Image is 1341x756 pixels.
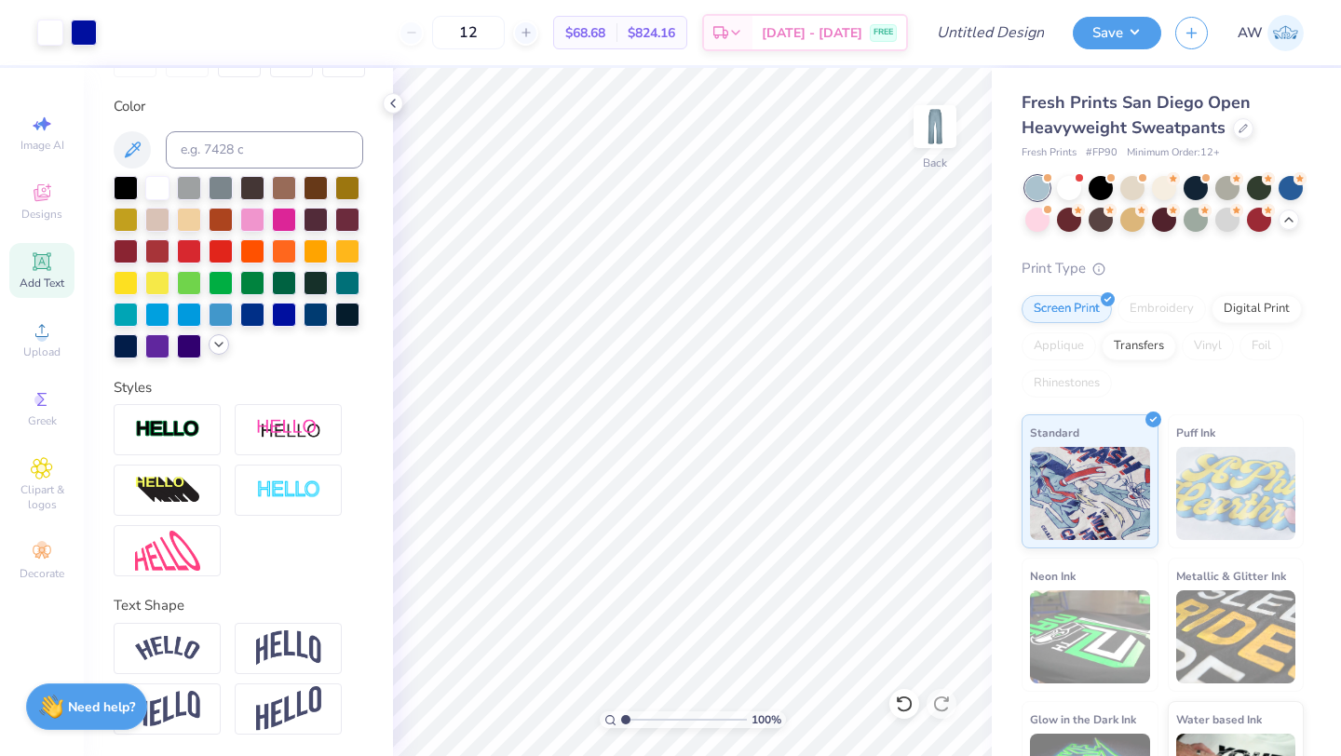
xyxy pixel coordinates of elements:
[135,636,200,661] img: Arc
[256,686,321,732] img: Rise
[1030,447,1150,540] img: Standard
[68,698,135,716] strong: Need help?
[28,413,57,428] span: Greek
[1022,295,1112,323] div: Screen Print
[1073,17,1161,49] button: Save
[20,566,64,581] span: Decorate
[1117,295,1206,323] div: Embroidery
[1086,145,1117,161] span: # FP90
[1238,22,1263,44] span: AW
[1102,332,1176,360] div: Transfers
[1176,709,1262,729] span: Water based Ink
[135,476,200,506] img: 3d Illusion
[1182,332,1234,360] div: Vinyl
[1127,145,1220,161] span: Minimum Order: 12 +
[1030,590,1150,683] img: Neon Ink
[256,418,321,441] img: Shadow
[135,419,200,440] img: Stroke
[1212,295,1302,323] div: Digital Print
[21,207,62,222] span: Designs
[135,531,200,571] img: Free Distort
[135,691,200,727] img: Flag
[1022,91,1251,139] span: Fresh Prints San Diego Open Heavyweight Sweatpants
[762,23,862,43] span: [DATE] - [DATE]
[874,26,893,39] span: FREE
[23,344,61,359] span: Upload
[922,14,1059,51] input: Untitled Design
[1030,423,1079,442] span: Standard
[565,23,605,43] span: $68.68
[628,23,675,43] span: $824.16
[1176,423,1215,442] span: Puff Ink
[1176,447,1296,540] img: Puff Ink
[9,482,74,512] span: Clipart & logos
[114,377,363,398] div: Styles
[1238,15,1304,51] a: AW
[114,96,363,117] div: Color
[1267,15,1304,51] img: Ada Wolfe
[923,155,947,171] div: Back
[916,108,954,145] img: Back
[1022,332,1096,360] div: Applique
[1176,566,1286,586] span: Metallic & Glitter Ink
[20,276,64,290] span: Add Text
[1176,590,1296,683] img: Metallic & Glitter Ink
[1022,258,1304,279] div: Print Type
[432,16,505,49] input: – –
[256,479,321,501] img: Negative Space
[1030,709,1136,729] span: Glow in the Dark Ink
[1022,145,1077,161] span: Fresh Prints
[1239,332,1283,360] div: Foil
[256,630,321,666] img: Arch
[166,131,363,169] input: e.g. 7428 c
[1030,566,1076,586] span: Neon Ink
[114,595,363,616] div: Text Shape
[1022,370,1112,398] div: Rhinestones
[20,138,64,153] span: Image AI
[752,711,781,728] span: 100 %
